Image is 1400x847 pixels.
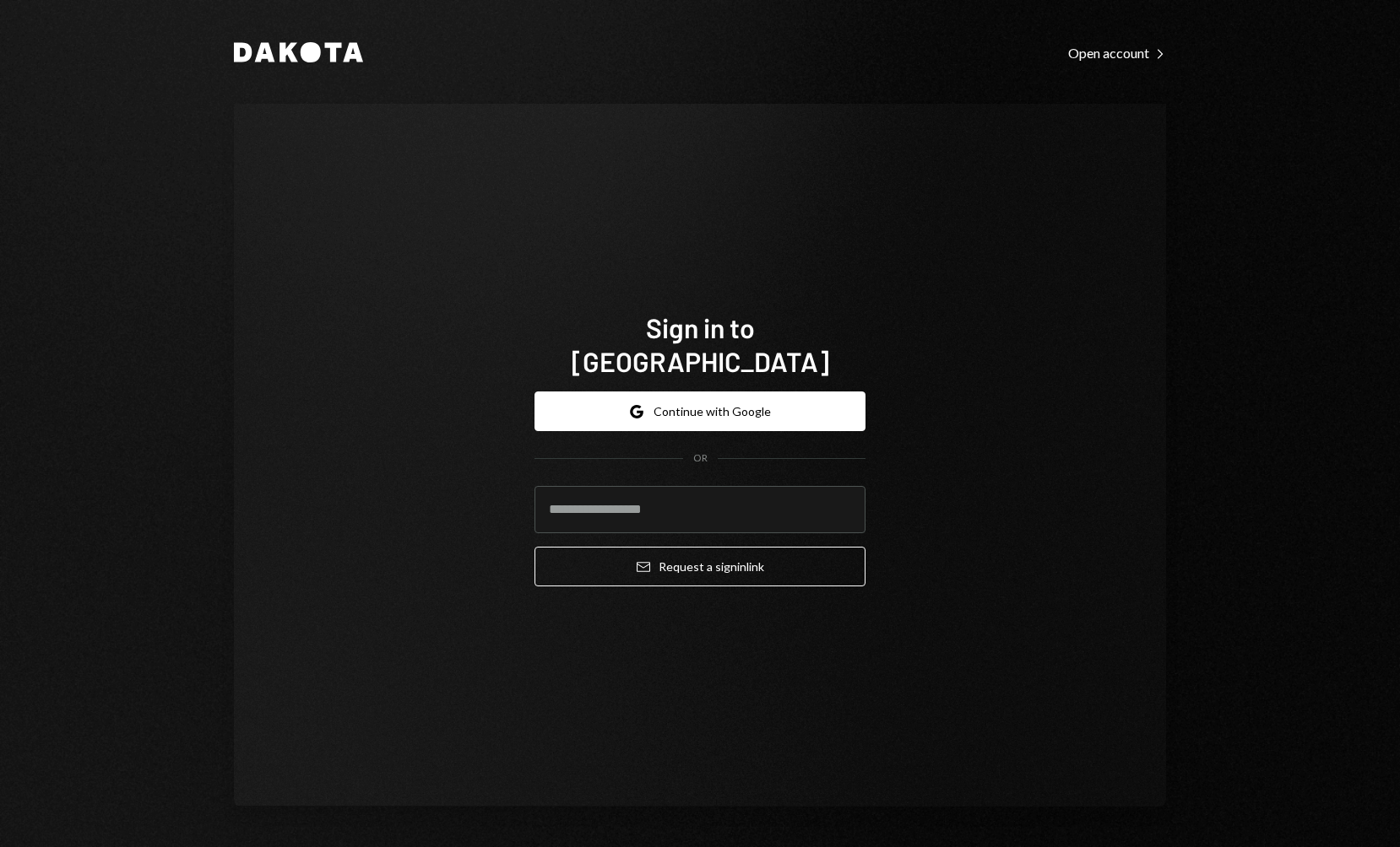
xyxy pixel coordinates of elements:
[534,547,866,586] button: Request a signinlink
[534,391,866,431] button: Continue with Google
[534,310,866,378] h1: Sign in to [GEOGRAPHIC_DATA]
[1068,45,1166,62] div: Open account
[1068,43,1166,62] a: Open account
[693,451,708,466] div: OR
